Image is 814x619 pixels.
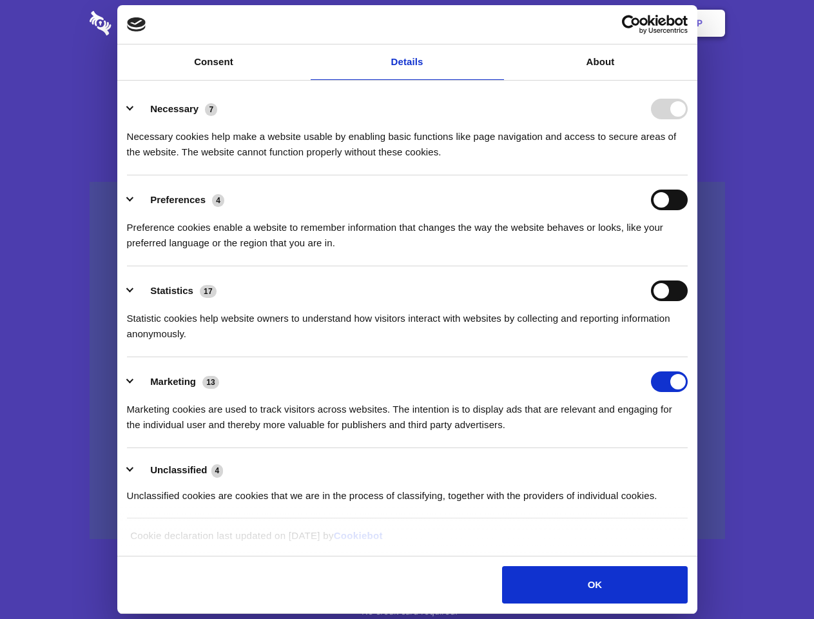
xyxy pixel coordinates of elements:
div: Unclassified cookies are cookies that we are in the process of classifying, together with the pro... [127,478,688,504]
span: 7 [205,103,217,116]
div: Statistic cookies help website owners to understand how visitors interact with websites by collec... [127,301,688,342]
button: OK [502,566,687,604]
a: Login [585,3,641,43]
h1: Eliminate Slack Data Loss. [90,58,725,104]
label: Statistics [150,285,193,296]
div: Preference cookies enable a website to remember information that changes the way the website beha... [127,210,688,251]
img: logo [127,17,146,32]
a: Consent [117,44,311,80]
iframe: Drift Widget Chat Controller [750,555,799,604]
button: Marketing (13) [127,371,228,392]
a: About [504,44,697,80]
span: 13 [202,376,219,389]
a: Cookiebot [334,530,383,541]
a: Contact [523,3,582,43]
button: Necessary (7) [127,99,226,119]
h4: Auto-redaction of sensitive data, encrypted data sharing and self-destructing private chats. Shar... [90,117,725,160]
button: Preferences (4) [127,190,233,210]
label: Preferences [150,194,206,205]
span: 17 [200,285,217,298]
a: Wistia video thumbnail [90,182,725,540]
div: Marketing cookies are used to track visitors across websites. The intention is to display ads tha... [127,392,688,433]
button: Statistics (17) [127,280,225,301]
a: Usercentrics Cookiebot - opens in a new window [575,15,688,34]
div: Necessary cookies help make a website usable by enabling basic functions like page navigation and... [127,119,688,160]
div: Cookie declaration last updated on [DATE] by [121,528,693,553]
label: Marketing [150,376,196,387]
label: Necessary [150,103,199,114]
img: logo-wordmark-white-trans-d4663122ce5f474addd5e946df7df03e33cb6a1c49d2221995e7729f52c070b2.svg [90,11,200,35]
span: 4 [212,194,224,207]
a: Pricing [378,3,434,43]
span: 4 [211,464,224,477]
button: Unclassified (4) [127,462,231,478]
a: Details [311,44,504,80]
